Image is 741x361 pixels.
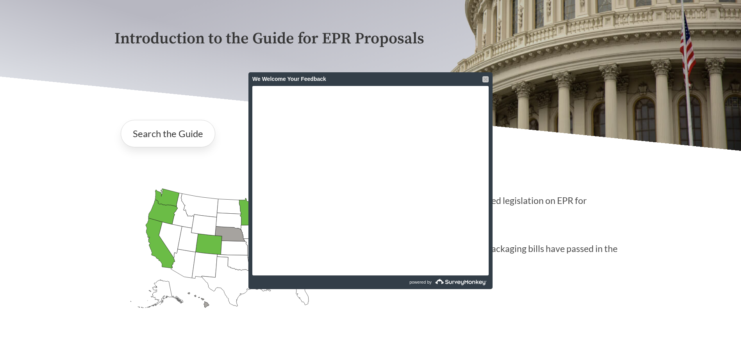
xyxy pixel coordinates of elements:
[409,275,432,289] span: powered by
[114,30,627,48] p: Introduction to the Guide for EPR Proposals
[121,120,215,147] a: Search the Guide
[371,230,627,278] p: EPR for packaging bills have passed in the U.S.
[371,275,489,289] a: powered by
[252,72,489,86] div: We Welcome Your Feedback
[371,182,627,230] p: States have introduced legislation on EPR for packaging in [DATE]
